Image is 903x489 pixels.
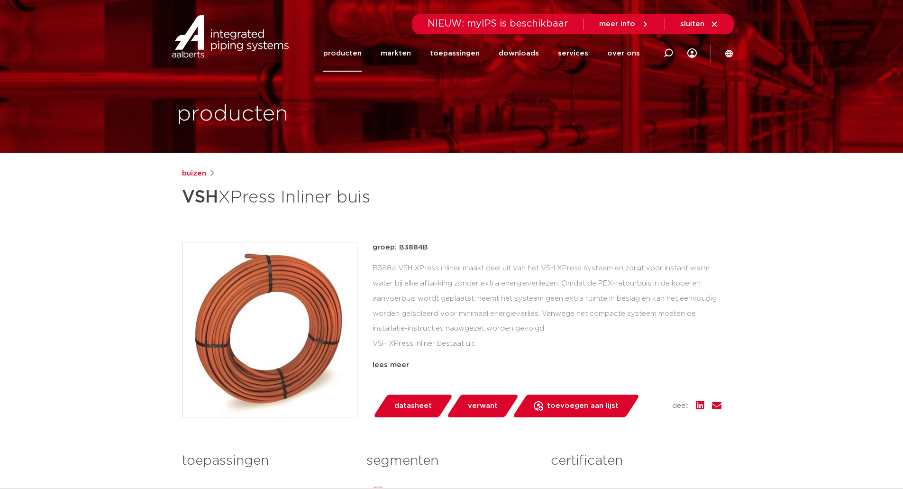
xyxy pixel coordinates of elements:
[430,35,480,72] a: toepassingen
[672,400,688,412] span: deel:
[373,261,721,356] div: B3884 VSH XPress inliner maakt deel uit van het VSH XPress systeem en zorgt voor instant warm wat...
[558,35,588,72] a: services
[177,99,288,129] h1: producten
[680,20,704,28] span: sluiten
[428,19,568,28] span: NIEUW: myIPS is beschikbaar
[182,183,538,212] h1: XPress Inliner buis
[373,395,453,417] a: datasheet
[551,452,721,471] h3: certificaten
[182,168,206,179] a: buizen
[366,452,537,471] h3: segmenten
[599,20,649,28] a: meer info
[394,398,432,414] span: datasheet
[499,35,539,72] a: downloads
[468,398,498,414] span: verwant
[182,242,357,417] img: Product Image for VSH XPress Inliner buis
[547,398,619,414] span: toevoegen aan lijst
[182,452,352,471] h3: toepassingen
[323,35,362,72] a: producten
[381,35,411,72] a: markten
[599,20,635,28] span: meer info
[323,35,640,72] nav: Menu
[373,242,721,253] p: groep: B3884B
[680,20,719,28] a: sluiten
[446,395,519,417] a: verwant
[380,355,721,370] li: B3884 fittingen sets voor 28mm of 35mm buis
[182,189,218,206] strong: VSH
[607,35,640,72] a: over ons
[373,360,721,371] div: lees meer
